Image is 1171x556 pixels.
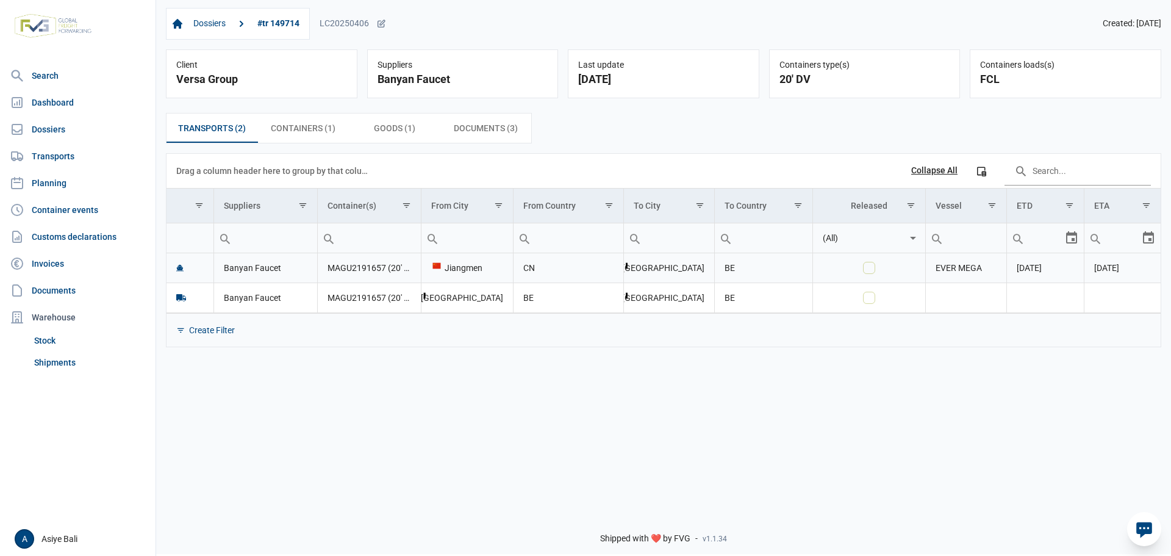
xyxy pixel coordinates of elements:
[298,201,307,210] span: Show filter options for column 'Suppliers'
[195,201,204,210] span: Show filter options for column ''
[906,201,915,210] span: Show filter options for column 'Released'
[911,165,958,176] div: Collapse All
[695,533,698,544] span: -
[5,305,151,330] div: Warehouse
[271,121,335,135] span: Containers (1)
[813,189,926,223] td: Column Released
[176,60,347,71] div: Client
[421,223,443,253] div: Search box
[513,223,623,253] td: Filter cell
[1141,223,1156,253] div: Select
[431,292,503,304] div: [GEOGRAPHIC_DATA]
[29,352,151,374] a: Shipments
[513,189,623,223] td: Column From Country
[623,189,714,223] td: Column To City
[213,253,317,283] td: Banyan Faucet
[514,223,535,253] div: Search box
[15,529,148,549] div: Asiye Bali
[578,60,749,71] div: Last update
[624,223,646,253] div: Search box
[317,223,421,253] td: Filter cell
[715,283,813,312] td: BE
[402,201,411,210] span: Show filter options for column 'Container(s)'
[715,223,737,253] div: Search box
[1064,223,1079,253] div: Select
[5,63,151,88] a: Search
[167,154,1161,347] div: Data grid with 2 rows and 11 columns
[715,253,813,283] td: BE
[1084,223,1106,253] div: Search box
[318,223,421,253] input: Filter cell
[1142,201,1151,210] span: Show filter options for column 'ETA'
[5,171,151,195] a: Planning
[623,223,714,253] td: Filter cell
[1007,223,1064,253] input: Filter cell
[176,161,372,181] div: Drag a column header here to group by that column
[513,253,623,283] td: CN
[779,60,950,71] div: Containers type(s)
[213,283,317,312] td: Banyan Faucet
[813,223,906,253] input: Filter cell
[513,283,623,312] td: BE
[5,90,151,115] a: Dashboard
[374,121,415,135] span: Goods (1)
[634,262,704,274] div: [GEOGRAPHIC_DATA]
[318,223,340,253] div: Search box
[224,201,260,211] div: Suppliers
[1103,18,1161,29] span: Created: [DATE]
[703,534,727,544] span: v1.1.34
[1017,201,1033,211] div: ETD
[378,60,548,71] div: Suppliers
[906,223,920,253] div: Select
[725,201,767,211] div: To Country
[188,13,231,34] a: Dossiers
[5,117,151,142] a: Dossiers
[715,189,813,223] td: Column To Country
[715,223,813,253] td: Filter cell
[454,121,518,135] span: Documents (3)
[1084,223,1161,253] td: Filter cell
[317,189,421,223] td: Column Container(s)
[695,201,704,210] span: Show filter options for column 'To City'
[189,325,235,336] div: Create Filter
[987,201,997,210] span: Show filter options for column 'Vessel'
[5,225,151,249] a: Customs declarations
[378,71,548,88] div: Banyan Faucet
[936,201,962,211] div: Vessel
[1004,156,1151,186] input: Search in the data grid
[813,223,926,253] td: Filter cell
[980,71,1151,88] div: FCL
[793,201,803,210] span: Show filter options for column 'To Country'
[214,223,236,253] div: Search box
[252,13,304,34] a: #tr 149714
[5,278,151,303] a: Documents
[980,60,1151,71] div: Containers loads(s)
[926,253,1007,283] td: EVER MEGA
[1065,201,1074,210] span: Show filter options for column 'ETD'
[779,71,950,88] div: 20' DV
[213,189,317,223] td: Column Suppliers
[431,262,503,274] div: Jiangmen
[317,253,421,283] td: MAGU2191657 (20' DV)
[851,201,887,211] div: Released
[178,121,246,135] span: Transports (2)
[523,201,576,211] div: From Country
[5,251,151,276] a: Invoices
[926,223,948,253] div: Search box
[494,201,503,210] span: Show filter options for column 'From City'
[167,189,213,223] td: Column
[421,223,513,253] input: Filter cell
[317,283,421,312] td: MAGU2191657 (20' DV)
[634,292,704,304] div: [GEOGRAPHIC_DATA]
[214,223,317,253] input: Filter cell
[926,223,1006,253] input: Filter cell
[624,223,714,253] input: Filter cell
[634,201,661,211] div: To City
[167,223,213,253] input: Filter cell
[604,201,614,210] span: Show filter options for column 'From Country'
[176,154,1151,188] div: Data grid toolbar
[328,201,376,211] div: Container(s)
[5,144,151,168] a: Transports
[1017,263,1042,273] span: [DATE]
